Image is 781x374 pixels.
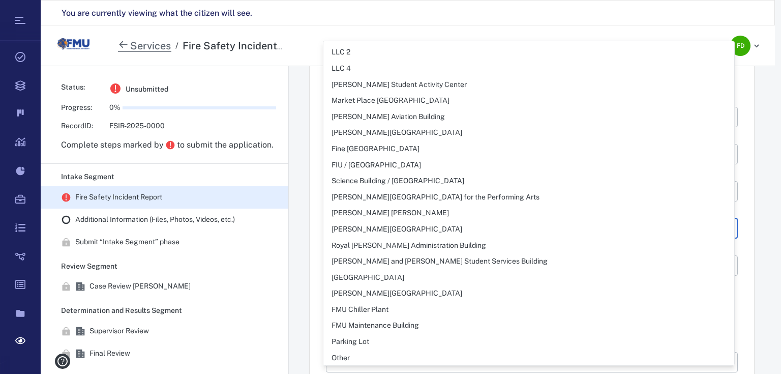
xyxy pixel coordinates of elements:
[332,144,419,154] div: Fine [GEOGRAPHIC_DATA]
[332,112,445,122] div: [PERSON_NAME] Aviation Building
[332,160,421,170] div: FIU / [GEOGRAPHIC_DATA]
[332,128,462,138] div: [PERSON_NAME][GEOGRAPHIC_DATA]
[8,8,370,17] body: Rich Text Area. Press ALT-0 for help.
[332,176,464,186] div: Science Building / [GEOGRAPHIC_DATA]
[23,7,44,16] span: Help
[332,241,486,251] div: Royal [PERSON_NAME] Administration Building
[332,80,467,90] div: [PERSON_NAME] Student Activity Center
[332,305,388,315] div: FMU Chiller Plant
[332,96,449,106] div: Market Place [GEOGRAPHIC_DATA]
[332,47,350,57] div: LLC 2
[332,321,419,331] div: FMU Maintenance Building
[332,353,350,363] div: Other
[332,256,548,267] div: [PERSON_NAME] and [PERSON_NAME] Student Services Building
[332,192,539,203] div: [PERSON_NAME][GEOGRAPHIC_DATA] for the Performing Arts
[332,337,369,347] div: Parking Lot
[332,64,351,74] div: LLC 4
[332,208,449,218] div: [PERSON_NAME] [PERSON_NAME]
[332,224,462,235] div: [PERSON_NAME][GEOGRAPHIC_DATA]
[332,289,462,299] div: [PERSON_NAME][GEOGRAPHIC_DATA]
[332,273,404,283] div: [GEOGRAPHIC_DATA]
